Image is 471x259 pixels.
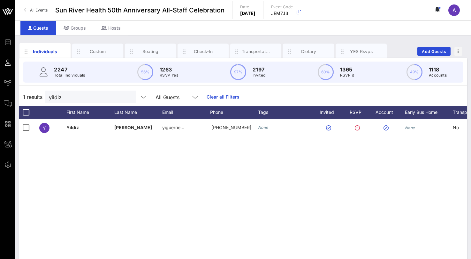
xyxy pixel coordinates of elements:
[43,125,46,131] span: Y
[189,48,217,55] div: Check-In
[429,72,447,78] p: Accounts
[20,21,56,35] div: Guests
[242,48,270,55] div: Transportation
[240,4,255,10] p: Date
[55,5,224,15] span: Sun River Health 50th Anniversary All-Staff Celebration
[94,21,128,35] div: Hosts
[271,10,293,17] p: JEM7J3
[156,94,179,100] div: All Guests
[23,93,42,101] span: 1 results
[20,5,51,15] a: All Events
[136,48,165,55] div: Seating
[258,106,312,119] div: Tags
[54,72,85,78] p: Total Individuals
[66,125,79,130] span: Yildiz
[240,10,255,17] p: [DATE]
[66,106,114,119] div: First Name
[253,66,266,73] p: 2197
[340,72,354,78] p: RSVP`d
[452,7,456,13] span: A
[162,106,210,119] div: Email
[347,48,376,55] div: YES Rsvps
[453,125,459,130] span: No
[160,66,178,73] p: 1263
[211,125,251,130] span: (631)626-9701
[210,106,258,119] div: Phone
[405,125,415,130] i: None
[114,106,162,119] div: Last Name
[56,21,94,35] div: Groups
[31,48,59,55] div: Individuals
[152,91,203,103] div: All Guests
[84,48,112,55] div: Custom
[294,48,323,55] div: Dietary
[340,66,354,73] p: 1365
[347,106,370,119] div: RSVP
[448,4,460,16] div: A
[30,8,48,12] span: All Events
[312,106,347,119] div: Invited
[253,72,266,78] p: Invited
[114,125,152,130] span: [PERSON_NAME]
[271,4,293,10] p: Event Code
[370,106,405,119] div: Account
[54,66,85,73] p: 2247
[160,72,178,78] p: RSVP Yes
[417,47,451,56] button: Add Guests
[258,125,268,130] i: None
[429,66,447,73] p: 1118
[207,93,239,100] a: Clear all Filters
[162,119,184,137] p: yiguerrie…
[405,106,453,119] div: Early Bus Home
[422,49,447,54] span: Add Guests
